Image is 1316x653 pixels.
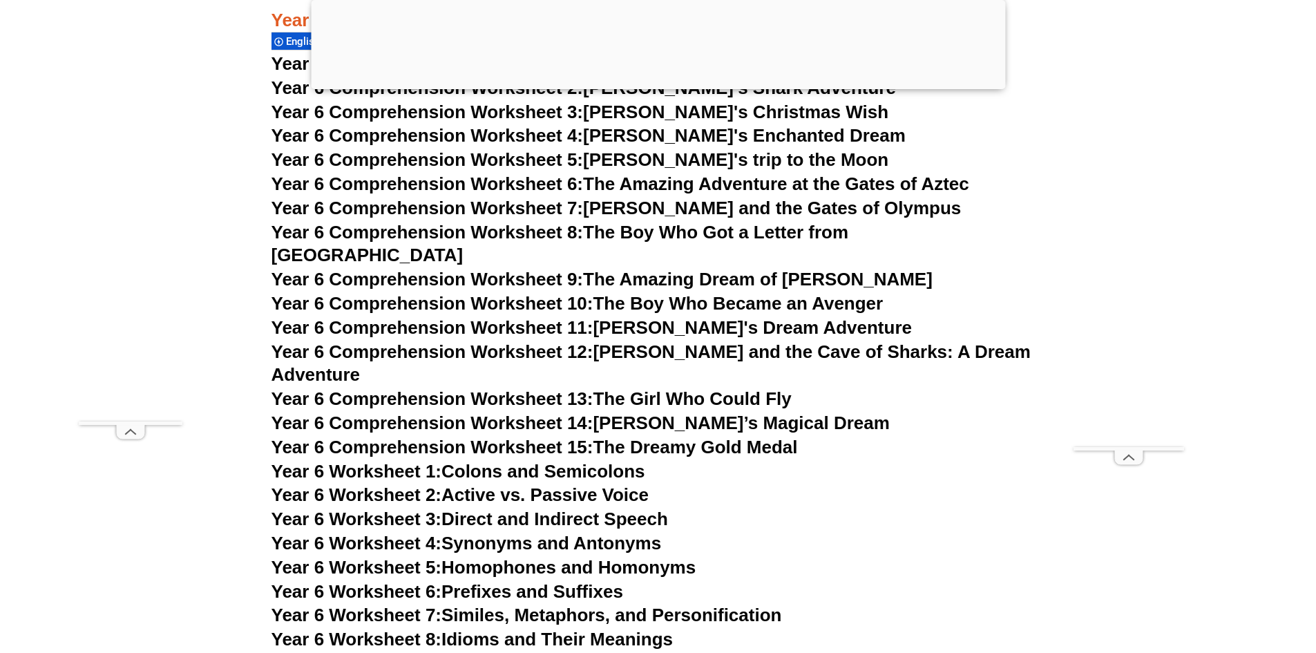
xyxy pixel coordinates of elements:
[271,173,584,194] span: Year 6 Comprehension Worksheet 6:
[271,413,890,433] a: Year 6 Comprehension Worksheet 14:[PERSON_NAME]’s Magical Dream
[271,484,442,505] span: Year 6 Worksheet 2:
[271,269,584,290] span: Year 6 Comprehension Worksheet 9:
[271,341,1031,386] a: Year 6 Comprehension Worksheet 12:[PERSON_NAME] and the Cave of Sharks: A Dream Adventure
[271,53,886,74] a: Year 6 Comprehension Worksheet 1: A Magical Journey to the Pyramids
[271,437,798,457] a: Year 6 Comprehension Worksheet 15:The Dreamy Gold Medal
[271,629,673,650] a: Year 6 Worksheet 8:Idioms and Their Meanings
[271,557,696,578] a: Year 6 Worksheet 5:Homophones and Homonyms
[286,35,410,48] span: English Learning Platform
[271,413,593,433] span: Year 6 Comprehension Worksheet 14:
[271,461,645,482] a: Year 6 Worksheet 1:Colons and Semicolons
[271,77,584,98] span: Year 6 Comprehension Worksheet 2:
[271,293,884,314] a: Year 6 Comprehension Worksheet 10:The Boy Who Became an Avenger
[1086,497,1316,653] iframe: Chat Widget
[271,198,584,218] span: Year 6 Comprehension Worksheet 7:
[271,32,408,50] div: English Learning Platform
[79,32,182,422] iframe: Advertisement
[271,484,649,505] a: Year 6 Worksheet 2:Active vs. Passive Voice
[271,102,889,122] a: Year 6 Comprehension Worksheet 3:[PERSON_NAME]'s Christmas Wish
[271,533,442,553] span: Year 6 Worksheet 4:
[271,437,593,457] span: Year 6 Comprehension Worksheet 15:
[271,388,593,409] span: Year 6 Comprehension Worksheet 13:
[271,605,782,625] a: Year 6 Worksheet 7:Similes, Metaphors, and Personification
[271,125,584,146] span: Year 6 Comprehension Worksheet 4:
[271,629,442,650] span: Year 6 Worksheet 8:
[271,317,593,338] span: Year 6 Comprehension Worksheet 11:
[271,269,933,290] a: Year 6 Comprehension Worksheet 9:The Amazing Dream of [PERSON_NAME]
[271,317,912,338] a: Year 6 Comprehension Worksheet 11:[PERSON_NAME]'s Dream Adventure
[271,533,662,553] a: Year 6 Worksheet 4:Synonyms and Antonyms
[271,149,889,170] a: Year 6 Comprehension Worksheet 5:[PERSON_NAME]'s trip to the Moon
[1074,32,1184,447] iframe: Advertisement
[271,509,442,529] span: Year 6 Worksheet 3:
[271,293,593,314] span: Year 6 Comprehension Worksheet 10:
[271,581,442,602] span: Year 6 Worksheet 6:
[271,198,962,218] a: Year 6 Comprehension Worksheet 7:[PERSON_NAME] and the Gates of Olympus
[271,222,849,266] a: Year 6 Comprehension Worksheet 8:The Boy Who Got a Letter from [GEOGRAPHIC_DATA]
[271,173,969,194] a: Year 6 Comprehension Worksheet 6:The Amazing Adventure at the Gates of Aztec
[271,461,442,482] span: Year 6 Worksheet 1:
[271,125,906,146] a: Year 6 Comprehension Worksheet 4:[PERSON_NAME]'s Enchanted Dream
[271,149,584,170] span: Year 6 Comprehension Worksheet 5:
[271,557,442,578] span: Year 6 Worksheet 5:
[271,341,593,362] span: Year 6 Comprehension Worksheet 12:
[271,222,584,243] span: Year 6 Comprehension Worksheet 8:
[271,77,896,98] a: Year 6 Comprehension Worksheet 2:[PERSON_NAME]'s Shark Adventure
[271,581,623,602] a: Year 6 Worksheet 6:Prefixes and Suffixes
[271,102,584,122] span: Year 6 Comprehension Worksheet 3:
[271,509,668,529] a: Year 6 Worksheet 3:Direct and Indirect Speech
[271,605,442,625] span: Year 6 Worksheet 7:
[271,388,792,409] a: Year 6 Comprehension Worksheet 13:The Girl Who Could Fly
